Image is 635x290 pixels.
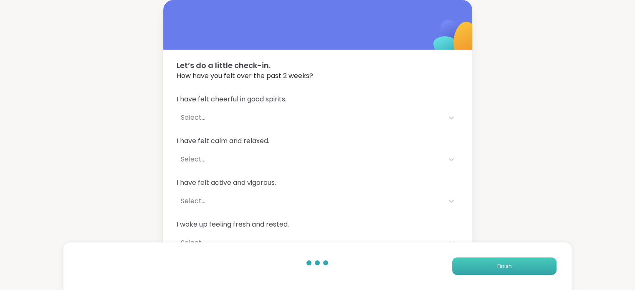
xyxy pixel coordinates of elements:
div: Select... [181,196,440,206]
span: Let’s do a little check-in. [177,60,459,71]
button: Finish [452,257,557,275]
div: Select... [181,238,440,248]
span: Finish [497,262,511,270]
span: I woke up feeling fresh and rested. [177,219,459,229]
span: I have felt cheerful in good spirits. [177,94,459,104]
span: I have felt active and vigorous. [177,178,459,188]
span: I have felt calm and relaxed. [177,136,459,146]
span: How have you felt over the past 2 weeks? [177,71,459,81]
div: Select... [181,154,440,164]
div: Select... [181,113,440,123]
